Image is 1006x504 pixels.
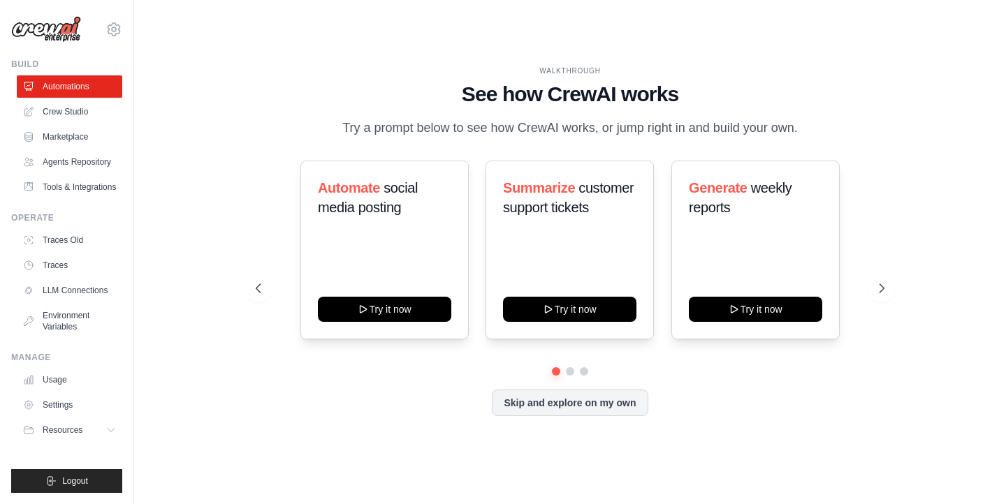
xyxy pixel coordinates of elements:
[17,369,122,391] a: Usage
[17,176,122,198] a: Tools & Integrations
[17,254,122,276] a: Traces
[17,279,122,302] a: LLM Connections
[256,66,884,76] div: WALKTHROUGH
[503,180,575,195] span: Summarize
[11,212,122,223] div: Operate
[17,394,122,416] a: Settings
[17,75,122,98] a: Automations
[43,424,82,436] span: Resources
[17,126,122,148] a: Marketplace
[689,180,792,215] span: weekly reports
[689,180,748,195] span: Generate
[11,469,122,493] button: Logout
[17,101,122,123] a: Crew Studio
[318,180,380,195] span: Automate
[17,419,122,441] button: Resources
[11,352,122,363] div: Manage
[335,118,805,138] p: Try a prompt below to see how CrewAI works, or jump right in and build your own.
[318,297,451,322] button: Try it now
[17,229,122,251] a: Traces Old
[503,297,636,322] button: Try it now
[256,82,884,107] h1: See how CrewAI works
[62,475,88,487] span: Logout
[17,304,122,338] a: Environment Variables
[17,151,122,173] a: Agents Repository
[689,297,822,322] button: Try it now
[11,59,122,70] div: Build
[11,16,81,43] img: Logo
[492,390,648,416] button: Skip and explore on my own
